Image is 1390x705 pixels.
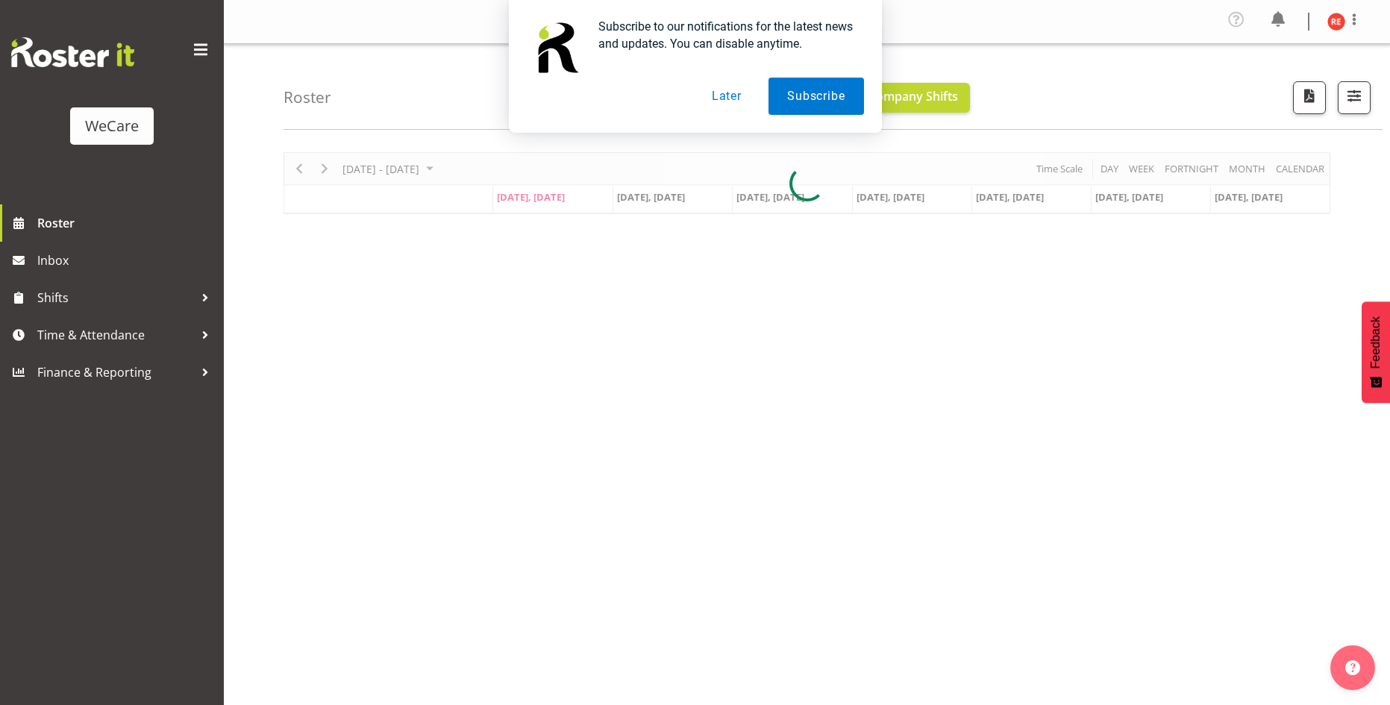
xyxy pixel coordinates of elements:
img: help-xxl-2.png [1345,660,1360,675]
span: Feedback [1369,316,1383,369]
span: Finance & Reporting [37,361,194,383]
img: notification icon [527,18,586,78]
button: Subscribe [768,78,863,115]
span: Roster [37,212,216,234]
span: Time & Attendance [37,324,194,346]
button: Feedback - Show survey [1362,301,1390,403]
div: Subscribe to our notifications for the latest news and updates. You can disable anytime. [586,18,864,52]
button: Later [693,78,760,115]
span: Inbox [37,249,216,272]
span: Shifts [37,286,194,309]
